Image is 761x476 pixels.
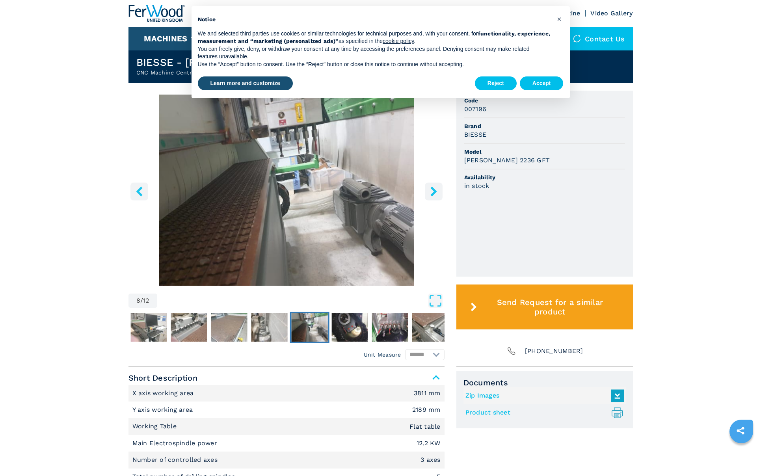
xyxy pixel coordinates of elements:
[290,312,329,343] button: Go to Slide 8
[421,457,441,463] em: 3 axes
[132,439,220,448] p: Main Electrospindle power
[130,182,148,200] button: left-button
[425,182,443,200] button: right-button
[370,312,409,343] button: Go to Slide 10
[465,389,620,402] a: Zip Images
[525,346,583,357] span: [PHONE_NUMBER]
[728,441,755,470] iframe: Chat
[464,156,550,165] h3: [PERSON_NAME] 2236 GFT
[198,76,293,91] button: Learn more and customize
[464,130,487,139] h3: BIESSE
[506,346,517,357] img: Phone
[553,13,566,25] button: Close this notice
[128,371,445,385] span: Short Description
[132,422,179,431] p: Working Table
[464,104,487,113] h3: 007196
[169,312,208,343] button: Go to Slide 5
[211,313,247,342] img: 6f014967667de3722f81d4aa345da13b
[364,351,401,359] em: Unit Measure
[129,312,168,343] button: Go to Slide 4
[565,27,633,50] div: Contact us
[198,45,551,61] p: You can freely give, deny, or withdraw your consent at any time by accessing the preferences pane...
[464,173,625,181] span: Availability
[412,407,441,413] em: 2189 mm
[136,297,140,304] span: 8
[372,313,408,342] img: 67bfcedc9de0e7429057806195d11560
[132,405,195,414] p: Y axis working area
[464,148,625,156] span: Model
[414,390,441,396] em: 3811 mm
[198,30,551,45] strong: functionality, experience, measurement and “marketing (personalized ads)”
[209,312,249,343] button: Go to Slide 6
[132,456,220,464] p: Number of controlled axes
[331,313,368,342] img: 621ba5e2da2e9391274be75654a1fefc
[573,35,581,43] img: Contact us
[159,294,443,308] button: Open Fullscreen
[463,378,626,387] span: Documents
[132,389,196,398] p: X axis working area
[198,16,551,24] h2: Notice
[330,312,369,343] button: Go to Slide 9
[251,313,287,342] img: d984faa5fee51fa4da8fa74927ff3e99
[143,297,149,304] span: 12
[144,34,187,43] button: Machines
[464,181,489,190] h3: in stock
[410,312,450,343] button: Go to Slide 11
[520,76,564,91] button: Accept
[249,312,289,343] button: Go to Slide 7
[417,440,441,446] em: 12.2 KW
[48,312,365,343] nav: Thumbnail Navigation
[480,297,620,316] span: Send Request for a similar product
[475,76,517,91] button: Reject
[128,95,445,286] div: Go to Slide 8
[456,284,633,329] button: Send Request for a similar product
[590,9,633,17] a: Video Gallery
[171,313,207,342] img: 64604629487c99788e23a32ff3b36ef0
[409,424,441,430] em: Flat table
[383,38,414,44] a: cookie policy
[412,313,448,342] img: df5f5c1ee7398327e12cbc88720ffdb3
[557,14,562,24] span: ×
[731,421,750,441] a: sharethis
[140,297,143,304] span: /
[136,69,322,76] h2: CNC Machine Centres With Flat Table
[128,95,445,286] img: CNC Machine Centres With Flat Table BIESSE KLEVER 2236 GFT
[130,313,167,342] img: 7835cb64322e20c56b566c27ccab578a
[198,61,551,69] p: Use the “Accept” button to consent. Use the “Reject” button or close this notice to continue with...
[464,122,625,130] span: Brand
[136,56,322,69] h1: BIESSE - [PERSON_NAME] 2236 GFT
[291,313,327,342] img: 8f122668b9e73b4f2267e316f0002abb
[465,406,620,419] a: Product sheet
[198,30,551,45] p: We and selected third parties use cookies or similar technologies for technical purposes and, wit...
[128,5,185,22] img: Ferwood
